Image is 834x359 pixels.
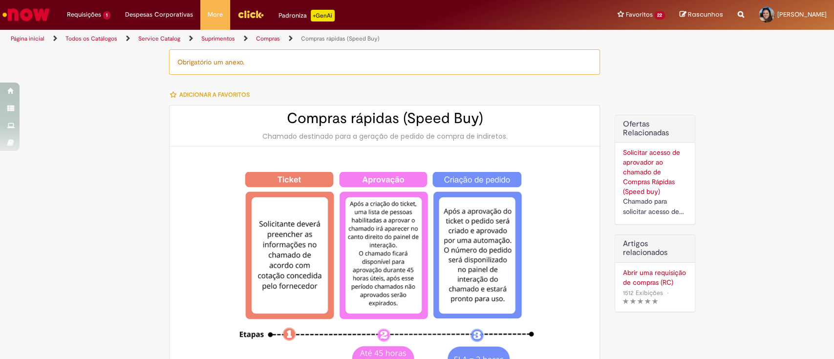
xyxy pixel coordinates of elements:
span: 1 [103,11,110,20]
div: Chamado destinado para a geração de pedido de compra de indiretos. [179,131,590,141]
span: [PERSON_NAME] [777,10,827,19]
h3: Artigos relacionados [622,240,687,257]
span: Requisições [67,10,101,20]
a: Página inicial [11,35,44,42]
a: Todos os Catálogos [65,35,117,42]
span: • [664,286,670,299]
img: ServiceNow [1,5,51,24]
a: Abrir uma requisição de compras (RC) [622,268,687,287]
span: 1512 Exibições [622,289,663,297]
a: Suprimentos [201,35,235,42]
a: Compras rápidas (Speed Buy) [301,35,380,42]
p: +GenAi [311,10,335,21]
ul: Trilhas de página [7,30,549,48]
button: Adicionar a Favoritos [169,84,255,105]
span: Favoritos [625,10,652,20]
h2: Compras rápidas (Speed Buy) [179,110,590,127]
a: Solicitar acesso de aprovador ao chamado de Compras Rápidas (Speed buy) [622,148,680,196]
div: Padroniza [278,10,335,21]
a: Rascunhos [680,10,723,20]
div: Obrigatório um anexo. [169,49,600,75]
span: Rascunhos [688,10,723,19]
img: click_logo_yellow_360x200.png [237,7,264,21]
div: Chamado para solicitar acesso de aprovador ao ticket de Speed buy [622,196,687,217]
span: Adicionar a Favoritos [179,91,249,99]
div: Ofertas Relacionadas [615,115,695,225]
span: More [208,10,223,20]
a: Compras [256,35,280,42]
h2: Ofertas Relacionadas [622,120,687,137]
a: Service Catalog [138,35,180,42]
span: 22 [654,11,665,20]
span: Despesas Corporativas [125,10,193,20]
